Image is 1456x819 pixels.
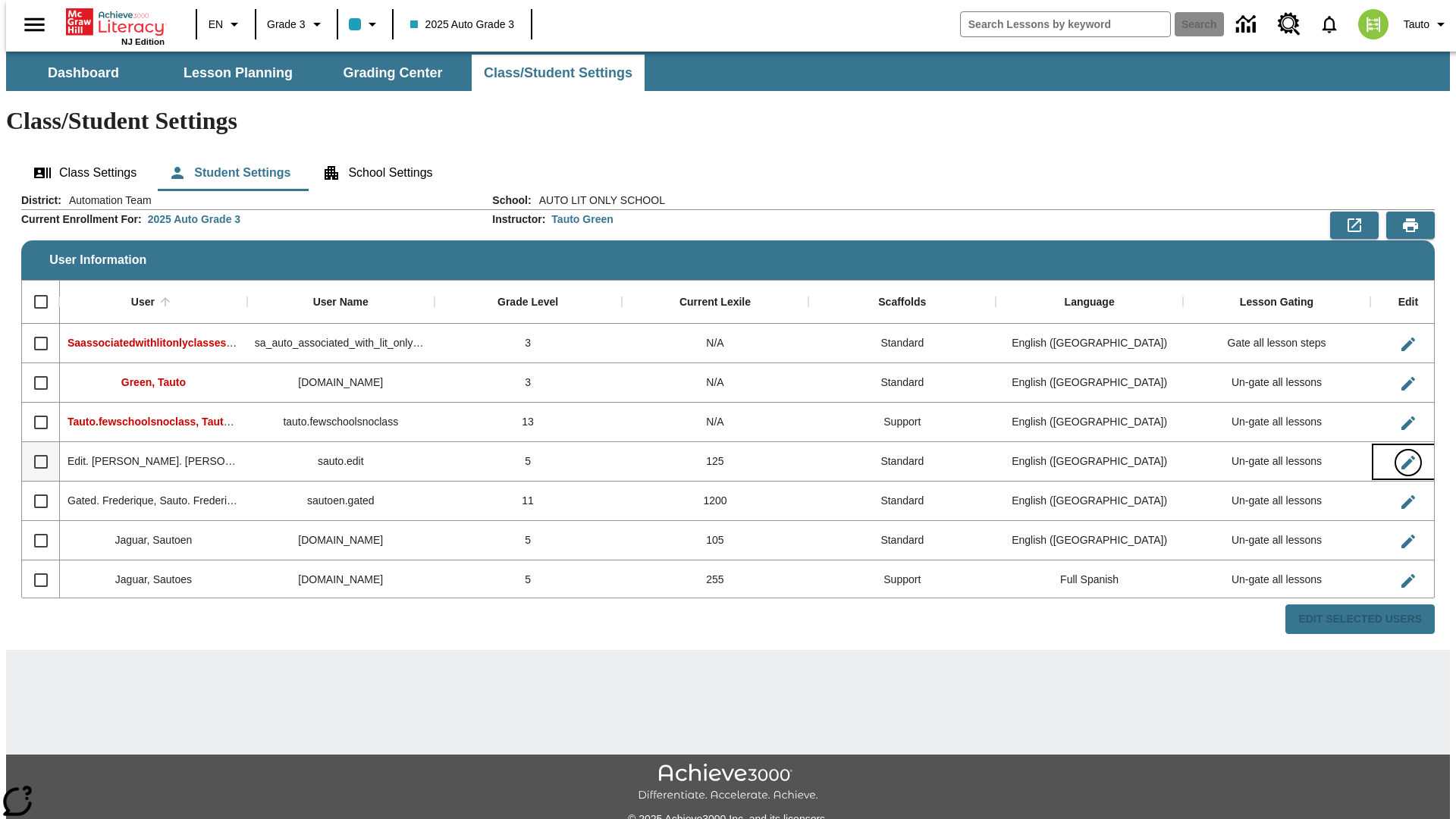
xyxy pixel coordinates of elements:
div: Support [808,403,996,442]
div: Standard [808,521,996,560]
div: sauto.edit [247,442,435,482]
div: sautoen.gated [247,482,435,521]
span: Dashboard [48,64,119,82]
div: sa_auto_associated_with_lit_only_classes [247,324,435,363]
span: User Information [49,253,146,267]
div: 11 [435,482,622,521]
button: Edit User [1393,447,1423,478]
div: N/A [622,324,809,363]
span: EN [209,17,223,33]
div: Un-gate all lessons [1183,482,1370,521]
h2: Instructor : [492,213,545,226]
div: 13 [435,403,622,442]
div: Standard [808,363,996,403]
div: Support [808,560,996,600]
div: User Name [313,296,369,309]
div: Standard [808,482,996,521]
div: Grade Level [497,296,558,309]
span: NJ Edition [121,37,165,46]
span: Jaguar, Sautoen [115,534,192,546]
div: Tauto Green [551,212,613,227]
button: Dashboard [8,55,159,91]
span: Tauto [1404,17,1429,33]
div: Un-gate all lessons [1183,442,1370,482]
div: Standard [808,442,996,482]
div: User Information [21,193,1435,635]
button: Class Settings [21,155,149,191]
a: Resource Center, Will open in new tab [1269,4,1310,45]
div: User [131,296,155,309]
div: Standard [808,324,996,363]
span: Gated. Frederique, Sauto. Frederique [67,494,244,507]
div: Lesson Gating [1240,296,1313,309]
div: Un-gate all lessons [1183,560,1370,600]
div: 5 [435,560,622,600]
span: AUTO LIT ONLY SCHOOL [532,193,665,208]
div: 5 [435,521,622,560]
h1: Class/Student Settings [6,107,1450,135]
div: 5 [435,442,622,482]
div: 3 [435,324,622,363]
button: Edit User [1393,329,1423,359]
button: Class color is light blue. Change class color [343,11,388,38]
button: Open side menu [12,2,57,47]
div: Un-gate all lessons [1183,521,1370,560]
button: Export to CSV [1330,212,1379,239]
button: Edit User [1393,526,1423,557]
div: N/A [622,403,809,442]
div: 3 [435,363,622,403]
div: English (US) [996,442,1183,482]
div: Class/Student Settings [21,155,1435,191]
span: 2025 Auto Grade 3 [410,17,515,33]
button: Grading Center [317,55,469,91]
div: tauto.fewschoolsnoclass [247,403,435,442]
button: Select a new avatar [1349,5,1398,44]
span: Green, Tauto [121,376,186,388]
div: N/A [622,363,809,403]
span: Tauto.fewschoolsnoclass, Tauto.fewschoolsnoclass [67,416,330,428]
div: Language [1065,296,1115,309]
div: Un-gate all lessons [1183,403,1370,442]
h2: District : [21,194,61,207]
div: Gate all lesson steps [1183,324,1370,363]
div: Home [66,5,165,46]
div: SubNavbar [6,55,646,91]
span: Lesson Planning [184,64,293,82]
button: Edit User [1393,487,1423,517]
button: Edit User [1393,566,1423,596]
button: Student Settings [156,155,303,191]
span: Saassociatedwithlitonlyclasses, Saassociatedwithlitonlyclasses [67,337,391,349]
a: Home [66,7,165,37]
button: Class/Student Settings [472,55,645,91]
div: 1200 [622,482,809,521]
span: Grade 3 [267,17,306,33]
span: Edit. Taylor, Sauto. Taylor [67,455,272,467]
img: avatar image [1358,9,1389,39]
span: Jaguar, Sautoes [115,573,192,585]
button: Lesson Planning [162,55,314,91]
div: Full Spanish [996,560,1183,600]
button: Language: EN, Select a language [202,11,250,38]
button: Edit User [1393,408,1423,438]
div: 125 [622,442,809,482]
div: English (US) [996,482,1183,521]
img: Achieve3000 Differentiate Accelerate Achieve [638,764,818,802]
input: search field [961,12,1170,36]
div: 255 [622,560,809,600]
div: sautoes.jaguar [247,560,435,600]
span: Class/Student Settings [484,64,632,82]
div: Un-gate all lessons [1183,363,1370,403]
span: Automation Team [61,193,152,208]
h2: School : [492,194,531,207]
span: Grading Center [343,64,442,82]
button: Profile/Settings [1398,11,1456,38]
div: Current Lexile [679,296,751,309]
div: English (US) [996,403,1183,442]
div: tauto.green [247,363,435,403]
div: 105 [622,521,809,560]
div: 2025 Auto Grade 3 [148,212,240,227]
button: Grade: Grade 3, Select a grade [261,11,332,38]
h2: Current Enrollment For : [21,213,142,226]
div: Scaffolds [878,296,926,309]
div: SubNavbar [6,52,1450,91]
